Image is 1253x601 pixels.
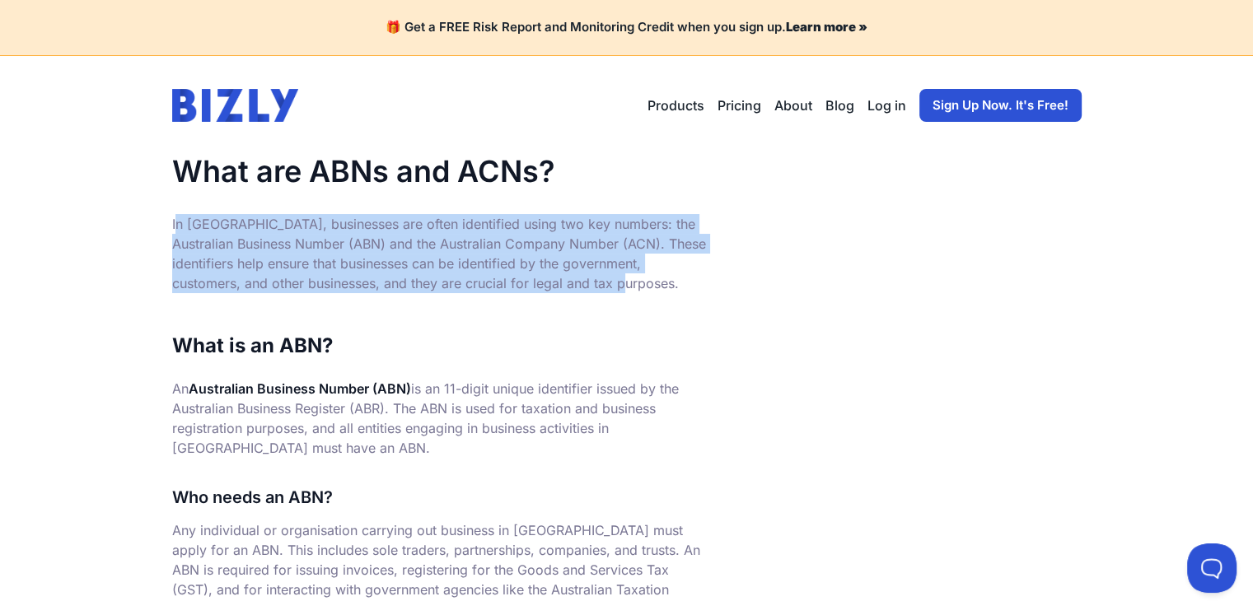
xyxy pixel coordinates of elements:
[774,96,812,115] a: About
[172,155,708,188] h1: What are ABNs and ACNs?
[172,484,708,510] h3: Who needs an ABN?
[867,96,906,115] a: Log in
[20,20,1233,35] h4: 🎁 Get a FREE Risk Report and Monitoring Credit when you sign up.
[172,379,708,458] p: An is an 11-digit unique identifier issued by the Australian Business Register (ABR). The ABN is ...
[1187,543,1237,593] iframe: Toggle Customer Support
[648,96,704,115] button: Products
[189,380,411,397] strong: Australian Business Number (ABN)
[172,333,708,359] h2: What is an ABN?
[786,19,867,35] a: Learn more »
[825,96,854,115] a: Blog
[718,96,761,115] a: Pricing
[172,214,708,293] p: In [GEOGRAPHIC_DATA], businesses are often identified using two key numbers: the Australian Busin...
[919,89,1082,122] a: Sign Up Now. It's Free!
